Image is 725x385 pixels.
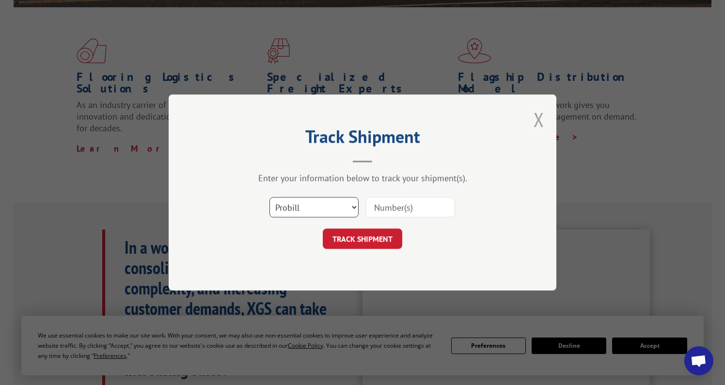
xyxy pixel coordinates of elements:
[366,197,455,217] input: Number(s)
[217,172,508,184] div: Enter your information below to track your shipment(s).
[323,229,402,249] button: TRACK SHIPMENT
[684,346,713,375] div: Open chat
[217,130,508,148] h2: Track Shipment
[534,107,544,132] button: Close modal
